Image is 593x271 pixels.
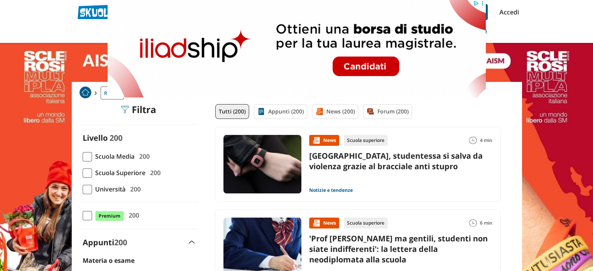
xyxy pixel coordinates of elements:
span: 200 [126,210,139,220]
label: Appunti [83,237,127,248]
a: News (200) [312,104,358,119]
img: Forum filtro contenuto [366,108,374,115]
a: Notizie e tendenze [309,187,353,193]
span: Scuola Superiore [92,168,145,178]
span: 200 [147,168,161,178]
a: Ricerca [101,87,124,99]
a: Forum (200) [363,104,412,119]
div: Filtra [121,104,156,115]
label: Materia o esame [83,256,135,265]
a: Appunti (200) [254,104,307,119]
span: Premium [95,211,124,221]
span: 200 [114,237,127,248]
div: News [309,135,339,146]
img: Tempo lettura [469,219,477,227]
img: Tempo lettura [469,136,477,144]
img: Home [80,87,91,98]
span: 200 [110,133,122,143]
img: Filtra filtri mobile [121,106,129,113]
img: Immagine news [223,135,301,193]
img: News contenuto [312,219,320,227]
div: Scuola superiore [344,218,388,228]
span: 200 [136,151,150,161]
span: 4 min [480,135,492,146]
img: Apri e chiudi sezione [189,241,195,244]
span: 200 [127,184,141,194]
a: Tutti (200) [215,104,249,119]
a: Accedi [499,4,516,20]
span: 6 min [480,218,492,228]
div: Scuola superiore [344,135,388,146]
label: Livello [83,133,108,143]
a: 'Prof [PERSON_NAME] ma gentili, studenti non siate indifferenti': la lettera della neodiplomata a... [309,233,488,265]
span: Università [92,184,126,194]
img: News filtro contenuto [315,108,323,115]
span: Scuola Media [92,151,135,161]
a: Home [80,87,91,99]
div: News [309,218,339,228]
a: [GEOGRAPHIC_DATA], studentessa si salva da violenza grazie al bracciale anti stupro [309,151,483,172]
img: Appunti filtro contenuto [257,108,265,115]
img: News contenuto [312,136,320,144]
